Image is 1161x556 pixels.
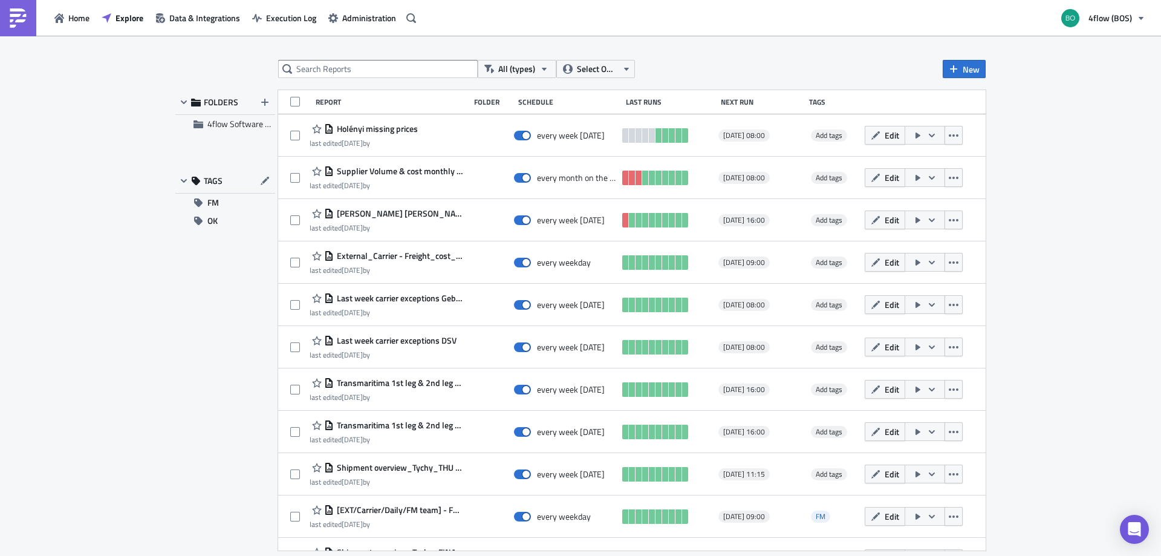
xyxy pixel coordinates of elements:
div: every week on Thursday [537,342,605,353]
span: Edit [885,383,899,396]
button: Edit [865,380,905,399]
span: Add tags [811,129,847,142]
span: Home [68,11,89,24]
span: Add tags [811,257,847,269]
span: FM [816,511,825,522]
span: Edit [885,510,899,523]
span: Add tags [811,341,847,353]
div: every weekday [537,257,591,268]
span: [DATE] 16:00 [723,385,765,394]
time: 2025-06-02T16:15:10Z [342,518,363,530]
span: Add tags [816,129,842,141]
time: 2025-08-04T13:31:14Z [342,137,363,149]
span: Add tags [816,299,842,310]
span: Shipment overview_Tychy_THU saved until 11:00 [334,462,463,473]
span: [DATE] 11:15 [723,469,765,479]
span: 4flow Software KAM [207,117,282,130]
span: Add tags [811,384,847,396]
span: FM [811,511,830,523]
div: every week on Thursday [537,299,605,310]
button: Home [48,8,96,27]
span: Add tags [816,426,842,437]
span: [DATE] 08:00 [723,300,765,310]
img: PushMetrics [8,8,28,28]
span: [DATE] 08:00 [723,342,765,352]
span: Add tags [811,468,847,480]
span: Kühne Nagel container report_BOS IRA [334,208,463,219]
span: Holényi missing prices [334,123,418,134]
span: OK [207,212,218,230]
button: Edit [865,338,905,356]
span: Edit [885,214,899,226]
span: [DATE] 09:00 [723,512,765,522]
div: every week on Monday [537,215,605,226]
span: 4flow (BOS) [1088,11,1132,24]
div: last edited by [310,223,463,232]
button: Administration [322,8,402,27]
div: Next Run [721,97,804,106]
span: New [963,63,980,76]
span: Administration [342,11,396,24]
div: last edited by [310,393,463,402]
span: Edit [885,171,899,184]
span: [EXT/Carrier/Daily/FM team] - FM_container_cost_invoicing_DSV_daily [334,505,463,515]
span: Edit [885,468,899,480]
button: New [943,60,986,78]
span: Edit [885,129,899,142]
span: Data & Integrations [169,11,240,24]
button: Edit [865,507,905,526]
div: Open Intercom Messenger [1120,515,1149,544]
div: Folder [474,97,512,106]
div: Schedule [518,97,620,106]
span: Add tags [816,384,842,395]
button: Select Owner [556,60,635,78]
span: All (types) [498,62,535,76]
span: TAGS [204,175,223,186]
span: FOLDERS [204,97,238,108]
div: last edited by [310,477,463,486]
span: FM [207,194,219,212]
time: 2025-06-26T11:13:53Z [342,476,363,488]
button: Explore [96,8,149,27]
button: OK [175,212,275,230]
span: Transmaritima 1st leg & 2nd leg report [334,378,463,388]
button: Edit [865,211,905,229]
div: last edited by [310,266,463,275]
span: Add tags [816,214,842,226]
span: [DATE] 09:00 [723,258,765,267]
span: Add tags [816,468,842,480]
span: Add tags [816,257,842,268]
time: 2025-06-16T13:35:53Z [342,264,363,276]
div: every week on Monday [537,427,605,437]
span: Last week carrier exceptions DSV [334,335,457,346]
button: Edit [865,295,905,314]
button: All (types) [478,60,556,78]
button: Data & Integrations [149,8,246,27]
span: Add tags [811,214,847,226]
span: Execution Log [266,11,316,24]
span: [DATE] 16:00 [723,215,765,225]
span: Add tags [811,172,847,184]
time: 2025-08-06T09:07:14Z [342,180,363,191]
div: every weekday [537,511,591,522]
button: Edit [865,253,905,272]
div: every week on Thursday [537,469,605,480]
div: every week on Friday [537,130,605,141]
span: Add tags [816,341,842,353]
span: Supplier Volume & cost monthly report [334,166,463,177]
span: Last week carrier exceptions Gebrüeder [334,293,463,304]
div: last edited by [310,520,463,529]
span: Edit [885,341,899,353]
div: every week on Wednesday [537,384,605,395]
div: last edited by [310,139,418,148]
div: Last Runs [626,97,715,106]
time: 2025-08-04T06:40:01Z [342,222,363,234]
span: Add tags [811,426,847,438]
a: Execution Log [246,8,322,27]
span: Transmaritima 1st leg & 2nd leg report [334,420,463,431]
span: [DATE] 16:00 [723,427,765,437]
span: [DATE] 08:00 [723,173,765,183]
